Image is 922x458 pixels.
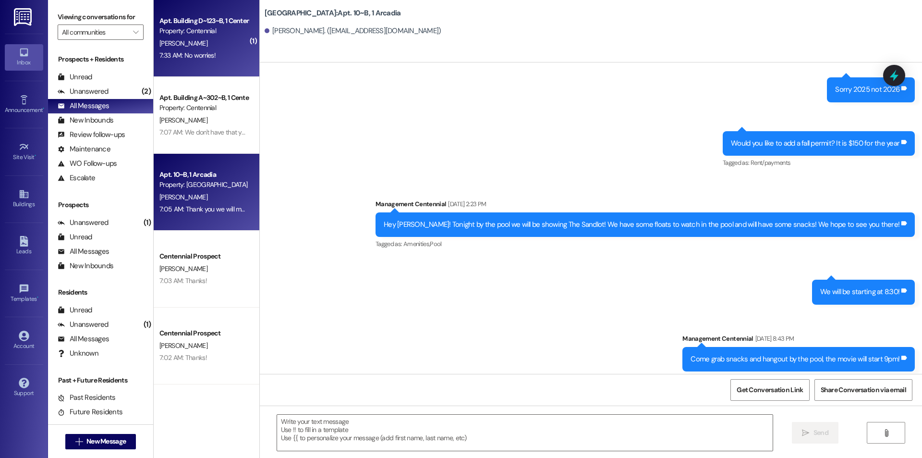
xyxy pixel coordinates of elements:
[159,205,449,213] div: 7:05 AM: Thank you we will mark that down for you, have you picked up your new keys from the offi...
[5,139,43,165] a: Site Visit •
[376,237,915,251] div: Tagged as:
[682,334,915,347] div: Management Centennial
[159,51,216,60] div: 7:33 AM: No worries!
[58,247,109,257] div: All Messages
[58,130,125,140] div: Review follow-ups
[159,276,207,285] div: 7:03 AM: Thanks!
[43,105,44,112] span: •
[820,287,899,297] div: We will be starting at 8:30!
[723,156,915,170] div: Tagged as:
[159,26,248,36] div: Property: Centennial
[384,220,899,230] div: Hey [PERSON_NAME]! Tonight by the pool we will be showing The Sandlot! We have some floats to wat...
[48,287,153,297] div: Residents
[35,152,36,159] span: •
[5,281,43,307] a: Templates •
[133,28,138,36] i: 
[737,385,803,395] span: Get Conversation Link
[731,138,899,149] div: Would you like to add a fall permit? It is $150 for the year
[58,115,113,125] div: New Inbounds
[58,173,95,183] div: Escalate
[141,317,153,332] div: (1)
[58,232,92,242] div: Unread
[159,251,248,261] div: Centennial Prospect
[14,8,34,26] img: ResiDesk Logo
[682,371,915,385] div: Tagged as:
[159,180,248,190] div: Property: [GEOGRAPHIC_DATA]
[58,320,109,330] div: Unanswered
[159,341,207,350] span: [PERSON_NAME]
[48,200,153,210] div: Prospects
[403,240,430,248] span: Amenities ,
[65,434,136,449] button: New Message
[37,294,38,301] span: •
[75,438,83,446] i: 
[821,385,906,395] span: Share Conversation via email
[792,422,838,444] button: Send
[141,215,153,230] div: (1)
[883,429,890,437] i: 
[5,233,43,259] a: Leads
[5,44,43,70] a: Inbox
[265,8,401,18] b: [GEOGRAPHIC_DATA]: Apt. 10~B, 1 Arcadia
[58,393,116,403] div: Past Residents
[159,353,207,362] div: 7:02 AM: Thanks!
[58,144,110,154] div: Maintenance
[835,85,899,95] div: Sorry 2025 not 2026
[691,354,899,364] div: Come grab snacks and hangout by the pool, the movie will start 9pm!
[159,16,248,26] div: Apt. Building D~123~B, 1 Centennial
[139,84,153,99] div: (2)
[376,199,915,212] div: Management Centennial
[58,87,109,97] div: Unanswered
[58,407,122,417] div: Future Residents
[58,72,92,82] div: Unread
[446,199,486,209] div: [DATE] 2:23 PM
[159,328,248,338] div: Centennial Prospect
[58,348,98,359] div: Unknown
[58,101,109,111] div: All Messages
[159,193,207,201] span: [PERSON_NAME]
[58,10,144,25] label: Viewing conversations for
[730,379,809,401] button: Get Conversation Link
[48,54,153,64] div: Prospects + Residents
[5,186,43,212] a: Buildings
[62,25,128,40] input: All communities
[48,375,153,385] div: Past + Future Residents
[159,170,248,180] div: Apt. 10~B, 1 Arcadia
[5,328,43,354] a: Account
[430,240,441,248] span: Pool
[159,93,248,103] div: Apt. Building A~302~B, 1 Centennial
[58,218,109,228] div: Unanswered
[751,159,791,167] span: Rent/payments
[58,334,109,344] div: All Messages
[5,375,43,401] a: Support
[159,128,391,136] div: 7:07 AM: We don't have that you have picked up your keys for your new apartment?
[159,116,207,124] span: [PERSON_NAME]
[58,305,92,315] div: Unread
[753,334,794,344] div: [DATE] 8:43 PM
[58,261,113,271] div: New Inbounds
[265,26,441,36] div: [PERSON_NAME]. ([EMAIL_ADDRESS][DOMAIN_NAME])
[802,429,809,437] i: 
[814,379,912,401] button: Share Conversation via email
[813,428,828,438] span: Send
[58,159,117,169] div: WO Follow-ups
[86,436,126,446] span: New Message
[159,39,207,48] span: [PERSON_NAME]
[159,103,248,113] div: Property: Centennial
[159,264,207,273] span: [PERSON_NAME]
